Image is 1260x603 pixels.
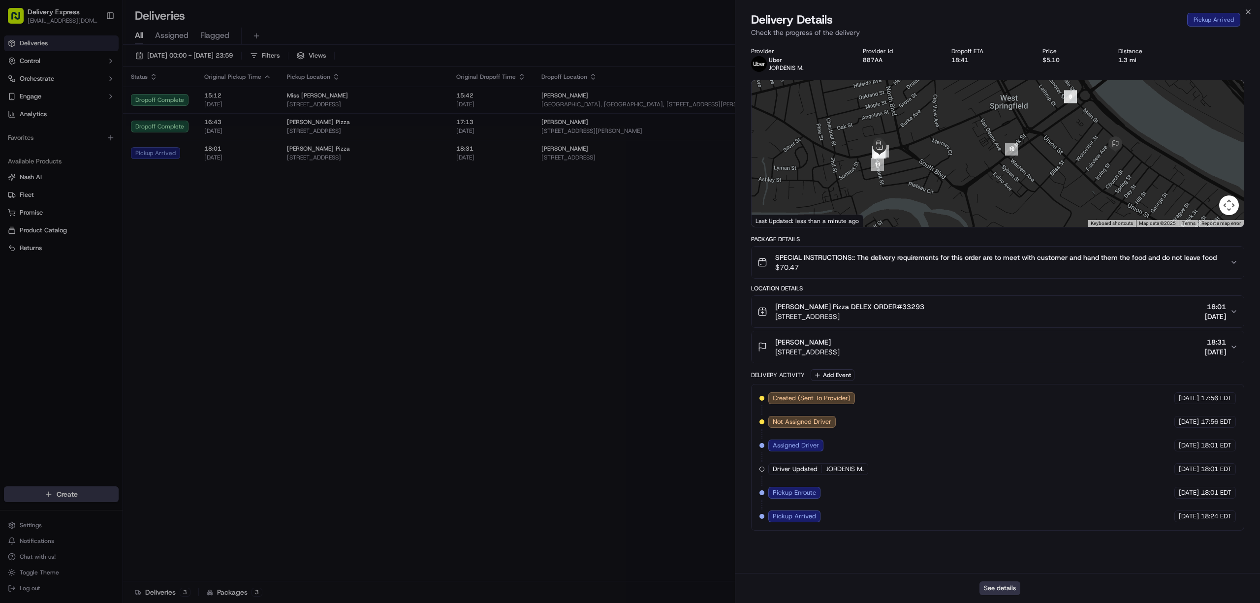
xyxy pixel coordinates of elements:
div: Start new chat [44,95,161,104]
div: Price [1042,47,1102,55]
button: [PERSON_NAME][STREET_ADDRESS]18:31[DATE] [752,331,1244,363]
span: 18:01 EDT [1201,488,1231,497]
span: [DATE] [87,153,107,161]
span: [DATE] [1179,465,1199,474]
span: [DATE] [1205,347,1226,357]
div: Provider Id [863,47,936,55]
button: Keyboard shortcuts [1091,220,1133,227]
span: API Documentation [93,221,158,230]
span: [STREET_ADDRESS] [775,312,924,321]
div: Provider [751,47,847,55]
div: Location Details [751,285,1244,292]
span: Map data ©2025 [1139,221,1176,226]
span: 18:01 EDT [1201,441,1231,450]
span: • [82,180,85,188]
div: 11 [871,158,884,171]
img: 1736555255976-a54dd68f-1ca7-489b-9aae-adbdc363a1c4 [10,95,28,112]
button: SPECIAL INSTRUCTIONS:: The delivery requirements for this order are to meet with customer and han... [752,247,1244,278]
div: 📗 [10,222,18,229]
button: Start new chat [167,97,179,109]
span: [PERSON_NAME] [31,180,80,188]
span: [DATE] [1179,394,1199,403]
div: Delivery Activity [751,371,805,379]
div: Past conversations [10,128,66,136]
span: [DATE] [1205,312,1226,321]
span: • [82,153,85,161]
p: Check the progress of the delivery [751,28,1244,37]
div: Package Details [751,235,1244,243]
span: 18:24 EDT [1201,512,1231,521]
img: 1736555255976-a54dd68f-1ca7-489b-9aae-adbdc363a1c4 [20,154,28,161]
img: Angelique Valdez [10,144,26,159]
input: Got a question? Start typing here... [26,64,177,74]
div: 10 [1005,143,1018,156]
button: Add Event [811,369,854,381]
div: Last Updated: less than a minute ago [752,215,863,227]
span: SPECIAL INSTRUCTIONS:: The delivery requirements for this order are to meet with customer and han... [775,253,1217,262]
button: See all [153,127,179,138]
a: 💻API Documentation [79,217,162,234]
span: 17:56 EDT [1201,394,1231,403]
span: 18:01 EDT [1201,465,1231,474]
button: [PERSON_NAME] Pizza DELEX ORDER#33293[STREET_ADDRESS]18:01[DATE] [752,296,1244,327]
span: [DATE] [1179,417,1199,426]
span: Pickup Arrived [773,512,816,521]
button: 887AA [863,56,882,64]
span: [STREET_ADDRESS] [775,347,840,357]
img: 1736555255976-a54dd68f-1ca7-489b-9aae-adbdc363a1c4 [20,180,28,188]
span: [PERSON_NAME] [31,153,80,161]
div: Distance [1118,47,1185,55]
div: 8 [1064,90,1077,103]
a: Open this area in Google Maps (opens a new window) [754,214,787,227]
span: [DATE] [1179,488,1199,497]
span: Pickup Enroute [773,488,816,497]
div: 💻 [83,222,91,229]
a: Report a map error [1201,221,1241,226]
span: [PERSON_NAME] Pizza DELEX ORDER#33293 [775,302,924,312]
div: Dropoff ETA [951,47,1026,55]
span: [DATE] [1179,441,1199,450]
span: Delivery Details [751,12,833,28]
span: 17:56 EDT [1201,417,1231,426]
span: Driver Updated [773,465,818,474]
span: $70.47 [775,262,1217,272]
div: $5.10 [1042,56,1102,64]
img: Joseph V. [10,170,26,186]
div: 1.3 mi [1118,56,1185,64]
span: Created (Sent To Provider) [773,394,850,403]
p: Uber [769,56,804,64]
span: Not Assigned Driver [773,417,831,426]
p: Welcome 👋 [10,40,179,56]
img: uber-new-logo.jpeg [751,56,767,72]
a: Powered byPylon [69,244,119,252]
div: 9 [1064,91,1077,103]
span: 18:31 [1205,337,1226,347]
div: We're available if you need us! [44,104,135,112]
a: Terms (opens in new tab) [1182,221,1196,226]
span: [DATE] [1179,512,1199,521]
span: [PERSON_NAME] [775,337,831,347]
img: 1738778727109-b901c2ba-d612-49f7-a14d-d897ce62d23f [21,95,38,112]
img: Nash [10,10,30,30]
span: Knowledge Base [20,221,75,230]
button: See details [979,581,1020,595]
a: 📗Knowledge Base [6,217,79,234]
span: 18:01 [1205,302,1226,312]
span: JORDENIS M. [769,64,804,72]
div: 18:41 [951,56,1026,64]
img: Google [754,214,787,227]
span: Pylon [98,245,119,252]
span: [DATE] [87,180,107,188]
span: JORDENIS M. [826,465,864,474]
button: Map camera controls [1219,195,1239,215]
span: Assigned Driver [773,441,819,450]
